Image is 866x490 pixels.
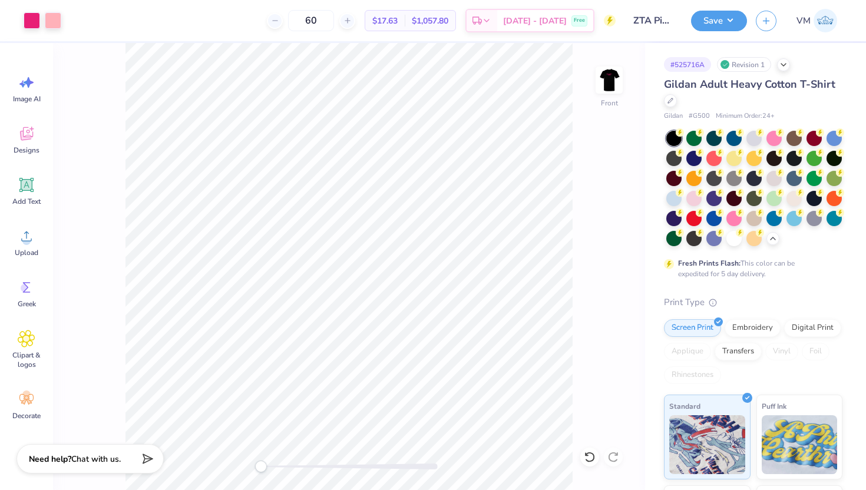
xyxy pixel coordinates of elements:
[716,111,775,121] span: Minimum Order: 24 +
[255,461,267,472] div: Accessibility label
[678,258,823,279] div: This color can be expedited for 5 day delivery.
[814,9,837,32] img: Victoria Major
[574,16,585,25] span: Free
[12,197,41,206] span: Add Text
[18,299,36,309] span: Greek
[796,14,811,28] span: VM
[725,319,781,337] div: Embroidery
[664,366,721,384] div: Rhinestones
[12,411,41,421] span: Decorate
[802,343,829,360] div: Foil
[288,10,334,31] input: – –
[691,11,747,31] button: Save
[14,145,39,155] span: Designs
[664,57,711,72] div: # 525716A
[601,98,618,108] div: Front
[15,248,38,257] span: Upload
[624,9,682,32] input: Untitled Design
[13,94,41,104] span: Image AI
[678,259,741,268] strong: Fresh Prints Flash:
[669,415,745,474] img: Standard
[29,453,71,465] strong: Need help?
[664,77,835,91] span: Gildan Adult Heavy Cotton T-Shirt
[762,415,838,474] img: Puff Ink
[664,343,711,360] div: Applique
[71,453,121,465] span: Chat with us.
[689,111,710,121] span: # G500
[765,343,798,360] div: Vinyl
[664,111,683,121] span: Gildan
[762,400,786,412] span: Puff Ink
[784,319,841,337] div: Digital Print
[503,15,567,27] span: [DATE] - [DATE]
[717,57,771,72] div: Revision 1
[372,15,398,27] span: $17.63
[669,400,700,412] span: Standard
[791,9,842,32] a: VM
[597,68,621,92] img: Front
[7,350,46,369] span: Clipart & logos
[664,319,721,337] div: Screen Print
[664,296,842,309] div: Print Type
[412,15,448,27] span: $1,057.80
[715,343,762,360] div: Transfers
